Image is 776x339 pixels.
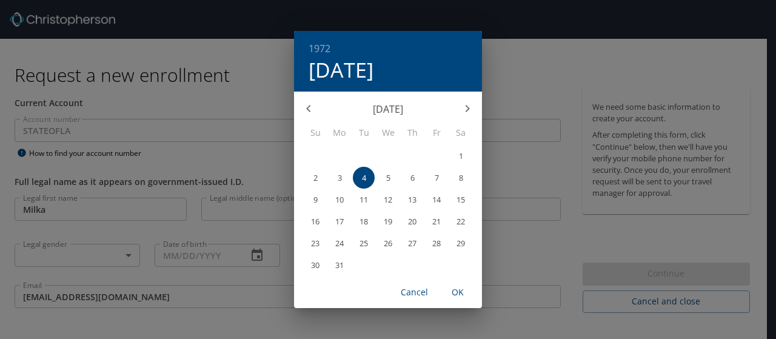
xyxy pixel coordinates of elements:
p: 4 [362,174,366,182]
p: 3 [338,174,342,182]
span: Sa [450,126,472,139]
button: 27 [401,232,423,254]
p: 12 [384,196,392,204]
span: OK [443,285,472,300]
button: 10 [329,189,350,210]
p: 17 [335,218,344,226]
button: 29 [450,232,472,254]
span: Fr [426,126,447,139]
button: 1 [450,145,472,167]
span: Mo [329,126,350,139]
button: 2 [304,167,326,189]
button: 3 [329,167,350,189]
button: 31 [329,254,350,276]
button: 23 [304,232,326,254]
p: 9 [313,196,318,204]
p: 16 [311,218,319,226]
button: 26 [377,232,399,254]
p: 25 [360,240,368,247]
button: 18 [353,210,375,232]
p: 14 [432,196,441,204]
button: 11 [353,189,375,210]
button: 9 [304,189,326,210]
p: 2 [313,174,318,182]
button: OK [438,281,477,304]
button: 8 [450,167,472,189]
button: 19 [377,210,399,232]
p: 27 [408,240,416,247]
p: 29 [457,240,465,247]
p: 22 [457,218,465,226]
p: 8 [459,174,463,182]
button: 13 [401,189,423,210]
button: 25 [353,232,375,254]
button: 17 [329,210,350,232]
span: Tu [353,126,375,139]
p: 11 [360,196,368,204]
span: Cancel [400,285,429,300]
p: 31 [335,261,344,269]
button: 30 [304,254,326,276]
button: 15 [450,189,472,210]
button: 5 [377,167,399,189]
button: 16 [304,210,326,232]
button: 12 [377,189,399,210]
button: [DATE] [309,57,373,82]
p: 1 [459,152,463,160]
button: 1972 [309,40,330,57]
p: 19 [384,218,392,226]
button: 14 [426,189,447,210]
p: 13 [408,196,416,204]
p: 23 [311,240,319,247]
span: Su [304,126,326,139]
p: 24 [335,240,344,247]
p: 5 [386,174,390,182]
p: 18 [360,218,368,226]
button: 7 [426,167,447,189]
button: 22 [450,210,472,232]
p: 6 [410,174,415,182]
p: 7 [435,174,439,182]
p: 28 [432,240,441,247]
p: 30 [311,261,319,269]
p: [DATE] [323,102,453,116]
p: 15 [457,196,465,204]
p: 20 [408,218,416,226]
button: 4 [353,167,375,189]
p: 21 [432,218,441,226]
button: 24 [329,232,350,254]
p: 10 [335,196,344,204]
button: 6 [401,167,423,189]
span: Th [401,126,423,139]
button: 20 [401,210,423,232]
button: 21 [426,210,447,232]
p: 26 [384,240,392,247]
button: Cancel [395,281,433,304]
span: We [377,126,399,139]
button: 28 [426,232,447,254]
